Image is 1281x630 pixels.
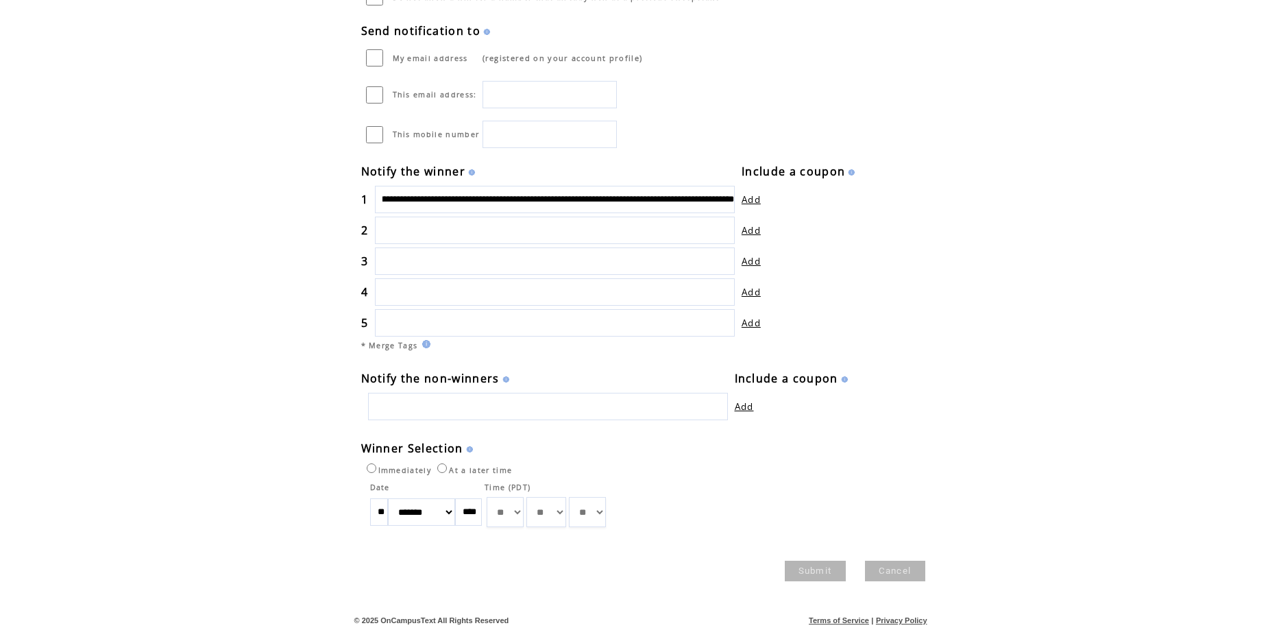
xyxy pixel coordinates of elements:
[437,463,447,473] input: At a later time
[354,616,509,625] span: © 2025 OnCampusText All Rights Reserved
[876,616,927,625] a: Privacy Policy
[735,400,754,413] a: Add
[465,169,475,175] img: help.gif
[361,341,418,350] span: * Merge Tags
[742,317,761,329] a: Add
[361,371,500,386] span: Notify the non-winners
[485,483,530,492] span: Time (PDT)
[393,130,480,139] span: This mobile number
[809,616,869,625] a: Terms of Service
[500,376,509,383] img: help.gif
[865,561,925,581] a: Cancel
[363,465,432,475] label: Immediately
[871,616,873,625] span: |
[393,53,468,63] span: My email address
[361,192,368,207] span: 1
[361,23,481,38] span: Send notification to
[361,254,368,269] span: 3
[361,284,368,300] span: 4
[361,223,368,238] span: 2
[838,376,848,383] img: help.gif
[742,286,761,298] a: Add
[418,340,430,348] img: help.gif
[742,224,761,237] a: Add
[845,169,855,175] img: help.gif
[370,483,390,492] span: Date
[480,29,490,35] img: help.gif
[742,255,761,267] a: Add
[785,561,846,581] a: Submit
[434,465,512,475] label: At a later time
[367,463,376,473] input: Immediately
[361,315,368,330] span: 5
[742,193,761,206] a: Add
[393,90,477,99] span: This email address:
[361,441,463,456] span: Winner Selection
[361,164,466,179] span: Notify the winner
[463,446,473,452] img: help.gif
[742,164,845,179] span: Include a coupon
[483,53,643,63] span: (registered on your account profile)
[735,371,838,386] span: Include a coupon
